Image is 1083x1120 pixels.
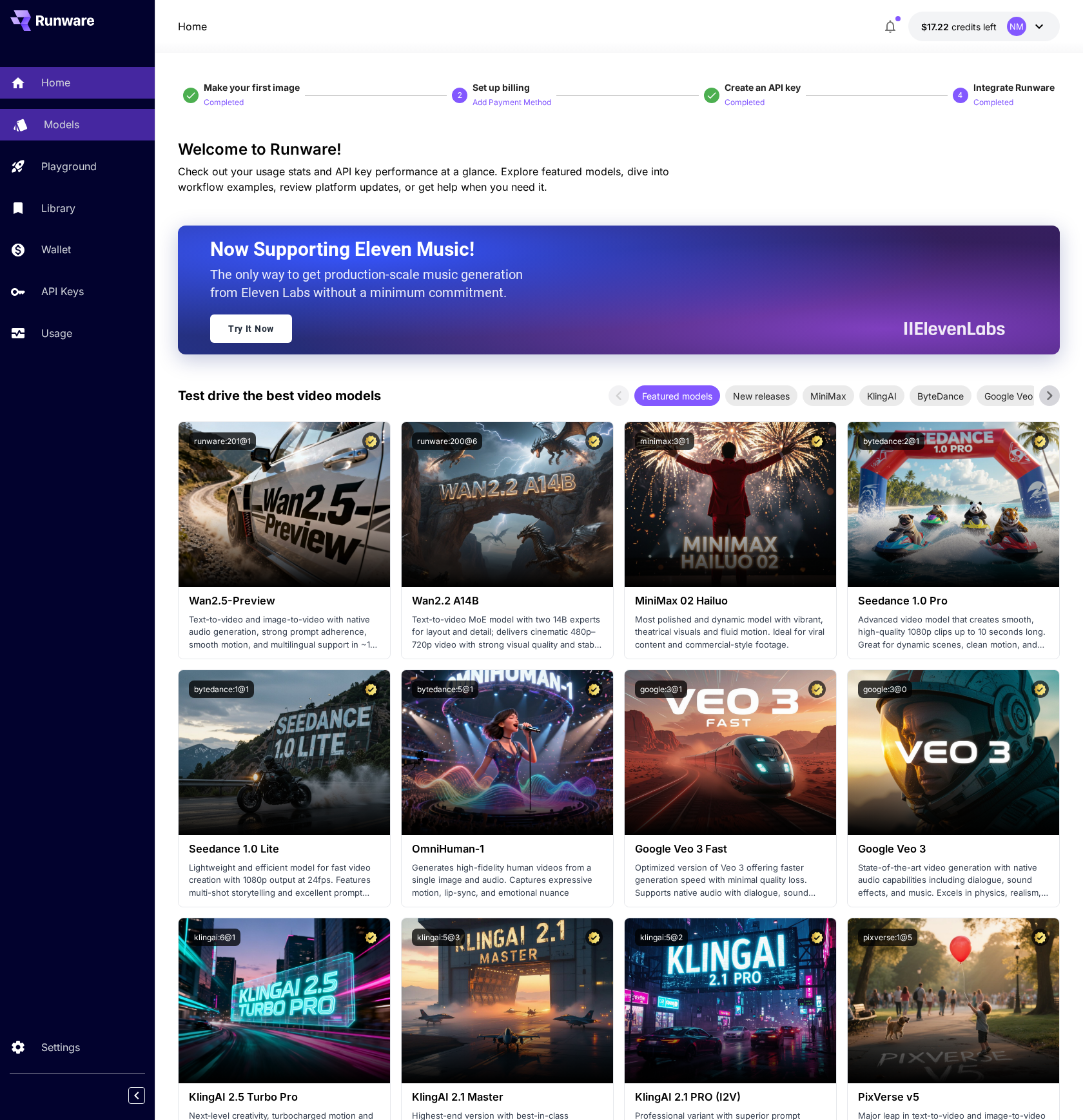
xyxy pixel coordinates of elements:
[402,422,613,587] img: alt
[210,237,995,262] h2: Now Supporting Eleven Music!
[635,613,826,652] p: Most polished and dynamic model with vibrant, theatrical visuals and fluid motion. Ideal for vira...
[625,918,836,1083] img: alt
[951,21,997,32] span: credits left
[635,862,826,900] p: Optimized version of Veo 3 offering faster generation speed with minimal quality loss. Supports n...
[625,670,836,835] img: alt
[189,681,254,698] button: bytedance:1@1
[859,385,904,406] div: KlingAI
[973,97,1013,109] p: Completed
[1031,432,1049,450] button: Certified Model – Vetted for best performance and includes a commercial license.
[41,325,72,341] p: Usage
[412,595,603,607] h3: Wan2.2 A14B
[178,19,207,34] nav: breadcrumb
[189,1091,380,1103] h3: KlingAI 2.5 Turbo Pro
[635,843,826,855] h3: Google Veo 3 Fast
[585,681,603,698] button: Certified Model – Vetted for best performance and includes a commercial license.
[412,862,603,900] p: Generates high-fidelity human videos from a single image and audio. Captures expressive motion, l...
[858,681,912,698] button: google:3@0
[178,140,1060,159] h3: Welcome to Runware!
[44,117,79,132] p: Models
[725,94,765,110] button: Completed
[412,929,465,946] button: klingai:5@3
[910,385,971,406] div: ByteDance
[41,1039,80,1055] p: Settings
[908,12,1060,41] button: $17.22451NM
[412,681,478,698] button: bytedance:5@1
[848,918,1059,1083] img: alt
[412,432,482,450] button: runware:200@6
[362,929,380,946] button: Certified Model – Vetted for best performance and includes a commercial license.
[1031,681,1049,698] button: Certified Model – Vetted for best performance and includes a commercial license.
[210,314,292,343] a: Try It Now
[1031,929,1049,946] button: Certified Model – Vetted for best performance and includes a commercial license.
[859,389,904,403] span: KlingAI
[635,681,687,698] button: google:3@1
[803,385,854,406] div: MiniMax
[858,1091,1049,1103] h3: PixVerse v5
[178,19,207,34] a: Home
[402,918,613,1083] img: alt
[41,75,70,90] p: Home
[402,670,613,835] img: alt
[977,389,1040,403] span: Google Veo
[725,97,765,109] p: Completed
[41,159,97,174] p: Playground
[1007,17,1026,36] div: NM
[858,432,924,450] button: bytedance:2@1
[204,94,244,110] button: Completed
[858,595,1049,607] h3: Seedance 1.0 Pro
[973,94,1013,110] button: Completed
[41,242,71,257] p: Wallet
[858,862,1049,900] p: State-of-the-art video generation with native audio capabilities including dialogue, sound effect...
[412,613,603,652] p: Text-to-video MoE model with two 14B experts for layout and detail; delivers cinematic 480p–720p ...
[958,90,962,101] p: 4
[210,266,532,302] p: The only way to get production-scale music generation from Eleven Labs without a minimum commitment.
[625,422,836,587] img: alt
[189,432,256,450] button: runware:201@1
[725,385,797,406] div: New releases
[178,165,669,193] span: Check out your usage stats and API key performance at a glance. Explore featured models, dive int...
[204,82,300,93] span: Make your first image
[725,389,797,403] span: New releases
[179,422,390,587] img: alt
[858,843,1049,855] h3: Google Veo 3
[858,613,1049,652] p: Advanced video model that creates smooth, high-quality 1080p clips up to 10 seconds long. Great f...
[204,97,244,109] p: Completed
[585,929,603,946] button: Certified Model – Vetted for best performance and includes a commercial license.
[725,82,801,93] span: Create an API key
[179,918,390,1083] img: alt
[808,681,826,698] button: Certified Model – Vetted for best performance and includes a commercial license.
[189,862,380,900] p: Lightweight and efficient model for fast video creation with 1080p output at 24fps. Features mult...
[41,284,84,299] p: API Keys
[128,1087,145,1104] button: Collapse sidebar
[635,929,688,946] button: klingai:5@2
[178,386,381,405] p: Test drive the best video models
[473,97,551,109] p: Add Payment Method
[412,843,603,855] h3: OmniHuman‑1
[362,432,380,450] button: Certified Model – Vetted for best performance and includes a commercial license.
[138,1084,155,1107] div: Collapse sidebar
[189,843,380,855] h3: Seedance 1.0 Lite
[921,21,951,32] span: $17.22
[848,422,1059,587] img: alt
[634,389,720,403] span: Featured models
[458,90,462,101] p: 2
[635,1091,826,1103] h3: KlingAI 2.1 PRO (I2V)
[179,670,390,835] img: alt
[634,385,720,406] div: Featured models
[189,929,240,946] button: klingai:6@1
[412,1091,603,1103] h3: KlingAI 2.1 Master
[473,82,530,93] span: Set up billing
[973,82,1055,93] span: Integrate Runware
[808,432,826,450] button: Certified Model – Vetted for best performance and includes a commercial license.
[858,929,917,946] button: pixverse:1@5
[585,432,603,450] button: Certified Model – Vetted for best performance and includes a commercial license.
[41,200,75,216] p: Library
[803,389,854,403] span: MiniMax
[910,389,971,403] span: ByteDance
[635,432,694,450] button: minimax:3@1
[808,929,826,946] button: Certified Model – Vetted for best performance and includes a commercial license.
[473,94,551,110] button: Add Payment Method
[977,385,1040,406] div: Google Veo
